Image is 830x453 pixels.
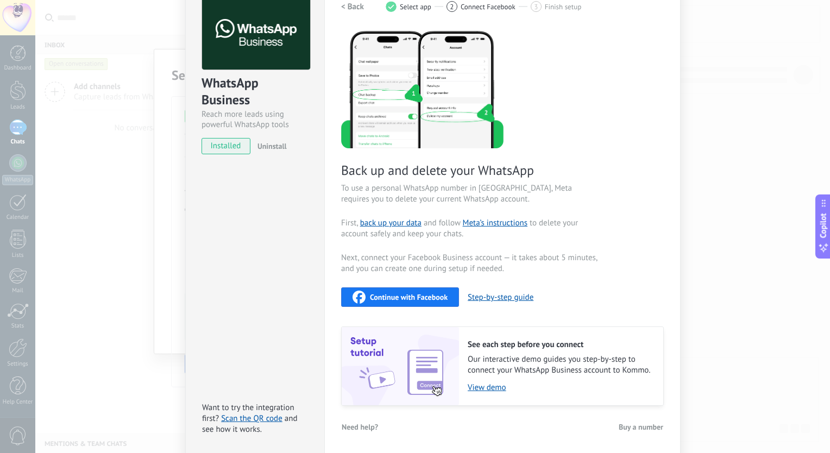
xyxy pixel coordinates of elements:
[468,292,533,303] button: Step-by-step guide
[202,109,309,130] div: Reach more leads using powerful WhatsApp tools
[202,138,250,154] span: installed
[253,138,287,154] button: Uninstall
[341,253,600,274] span: Next, connect your Facebook Business account — it takes about 5 minutes, and you can create one d...
[468,382,652,393] a: View demo
[202,413,298,435] span: and see how it works.
[461,3,515,11] span: Connect Facebook
[341,419,379,435] button: Need help?
[463,218,527,228] a: Meta’s instructions
[202,74,309,109] div: WhatsApp Business
[400,3,431,11] span: Select app
[818,213,829,238] span: Copilot
[341,2,364,12] h2: < Back
[341,287,459,307] button: Continue with Facebook
[370,293,448,301] span: Continue with Facebook
[202,402,294,424] span: Want to try the integration first?
[545,3,581,11] span: Finish setup
[342,423,378,431] span: Need help?
[450,2,454,11] span: 2
[257,141,287,151] span: Uninstall
[619,423,663,431] span: Buy a number
[341,183,600,205] span: To use a personal WhatsApp number in [GEOGRAPHIC_DATA], Meta requires you to delete your current ...
[468,354,652,376] span: Our interactive demo guides you step-by-step to connect your WhatsApp Business account to Kommo.
[468,339,652,350] h2: See each step before you connect
[618,419,664,435] button: Buy a number
[221,413,282,424] a: Scan the QR code
[534,2,538,11] span: 3
[341,29,504,148] img: delete personal phone
[341,218,600,240] span: First, and follow to delete your account safely and keep your chats.
[360,218,422,228] a: back up your data
[341,162,600,179] span: Back up and delete your WhatsApp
